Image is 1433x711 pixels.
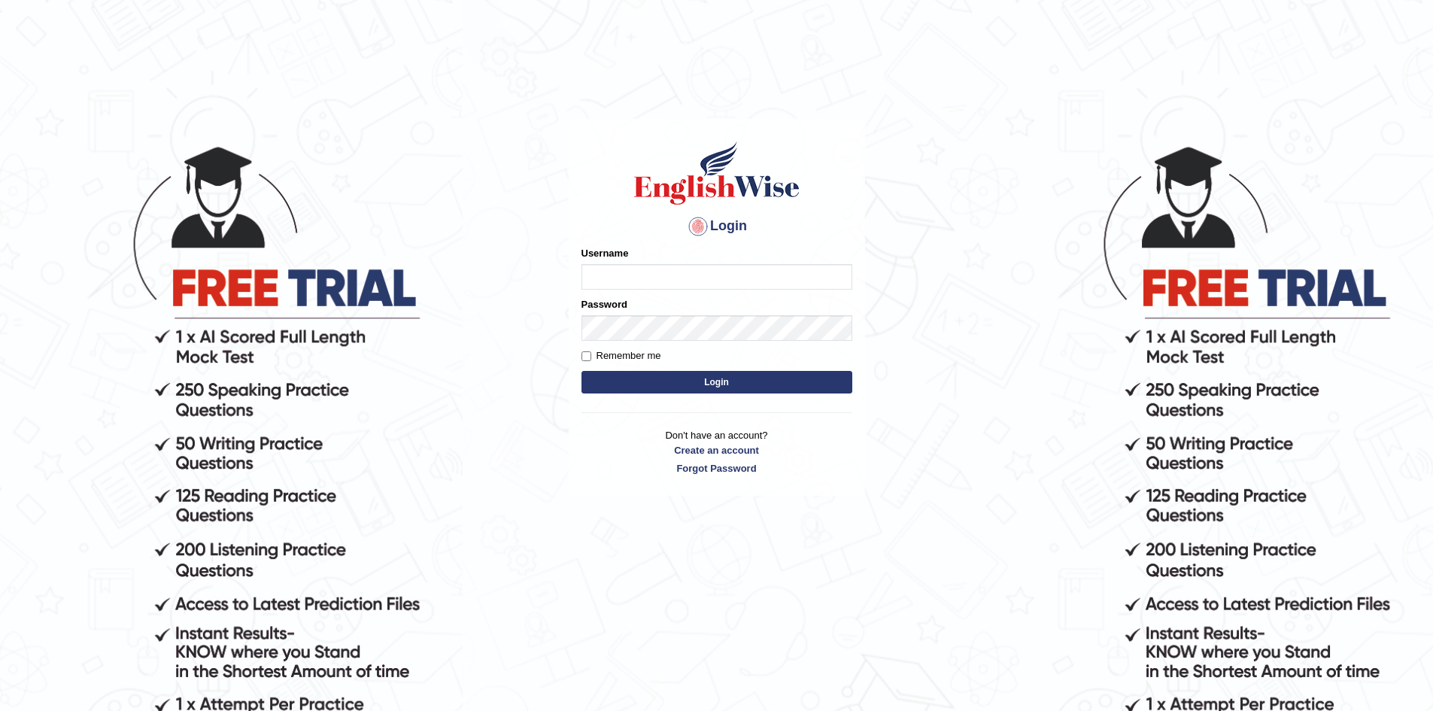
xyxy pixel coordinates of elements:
img: Logo of English Wise sign in for intelligent practice with AI [631,139,803,207]
label: Password [581,297,627,311]
label: Remember me [581,348,661,363]
a: Create an account [581,443,852,457]
label: Username [581,246,629,260]
h4: Login [581,214,852,239]
button: Login [581,371,852,393]
a: Forgot Password [581,461,852,476]
input: Remember me [581,351,591,361]
p: Don't have an account? [581,428,852,475]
